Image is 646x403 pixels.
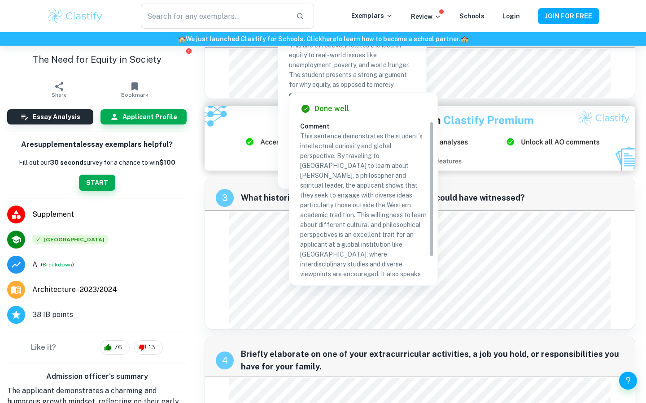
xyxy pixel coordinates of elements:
span: ( ) [41,260,74,269]
span: 🏫 [461,35,468,43]
h6: Are supplemental essay exemplars helpful? [21,139,173,150]
h6: Like it? [31,342,56,353]
h6: Applicant Profile [122,112,177,122]
div: 13 [134,340,163,355]
p: This sentence demonstrates the student’s intellectual curiosity and global perspective. By travel... [300,131,427,309]
span: Architecture - 2023/2024 [32,284,117,295]
button: Essay Analysis [7,109,93,124]
img: Ad [205,106,635,171]
h6: Essay Analysis [33,112,80,122]
span: [GEOGRAPHIC_DATA] [32,235,108,244]
span: Share [52,92,67,98]
a: Major and Application Year [32,284,124,295]
p: Review [411,12,441,21]
div: Accepted: Stanford University [32,235,108,244]
h6: We just launched Clastify for Schools. Click to learn how to become a school partner. [2,34,644,44]
button: Breakdown [43,261,72,269]
a: Login [502,13,520,20]
a: Schools [459,13,484,20]
button: Bookmark [97,77,172,102]
strong: $100 [159,159,175,166]
h6: Done well [314,103,349,114]
h6: Comment [300,121,427,131]
div: 76 [100,340,130,355]
p: Fill out our survey for a chance to win [19,158,175,167]
input: Search for any exemplars... [141,4,289,29]
button: START [79,175,115,191]
span: Briefly elaborate on one of your extracurricular activities, a job you hold, or responsibilities ... [241,348,624,373]
span: Bookmark [121,92,148,98]
b: 30 second [50,159,83,166]
div: recipe [216,352,234,369]
h6: Admission officer's summary [7,371,187,382]
button: Help and Feedback [619,372,637,390]
h1: The Need for Equity in Society [7,53,187,66]
span: 76 [109,343,127,352]
button: Report issue [185,47,192,54]
div: recipe [216,189,234,207]
button: Share [22,77,97,102]
span: 13 [144,343,160,352]
button: JOIN FOR FREE [538,8,599,24]
a: here [322,35,336,43]
p: Grade [32,259,37,270]
p: Exemplars [351,11,393,21]
span: 🏫 [178,35,186,43]
span: Supplement [32,209,187,220]
button: Applicant Profile [100,109,187,124]
span: What historical moment or event do you wish you could have witnessed? [241,192,624,204]
span: 38 IB points [32,309,73,320]
img: Clastify logo [47,7,104,25]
